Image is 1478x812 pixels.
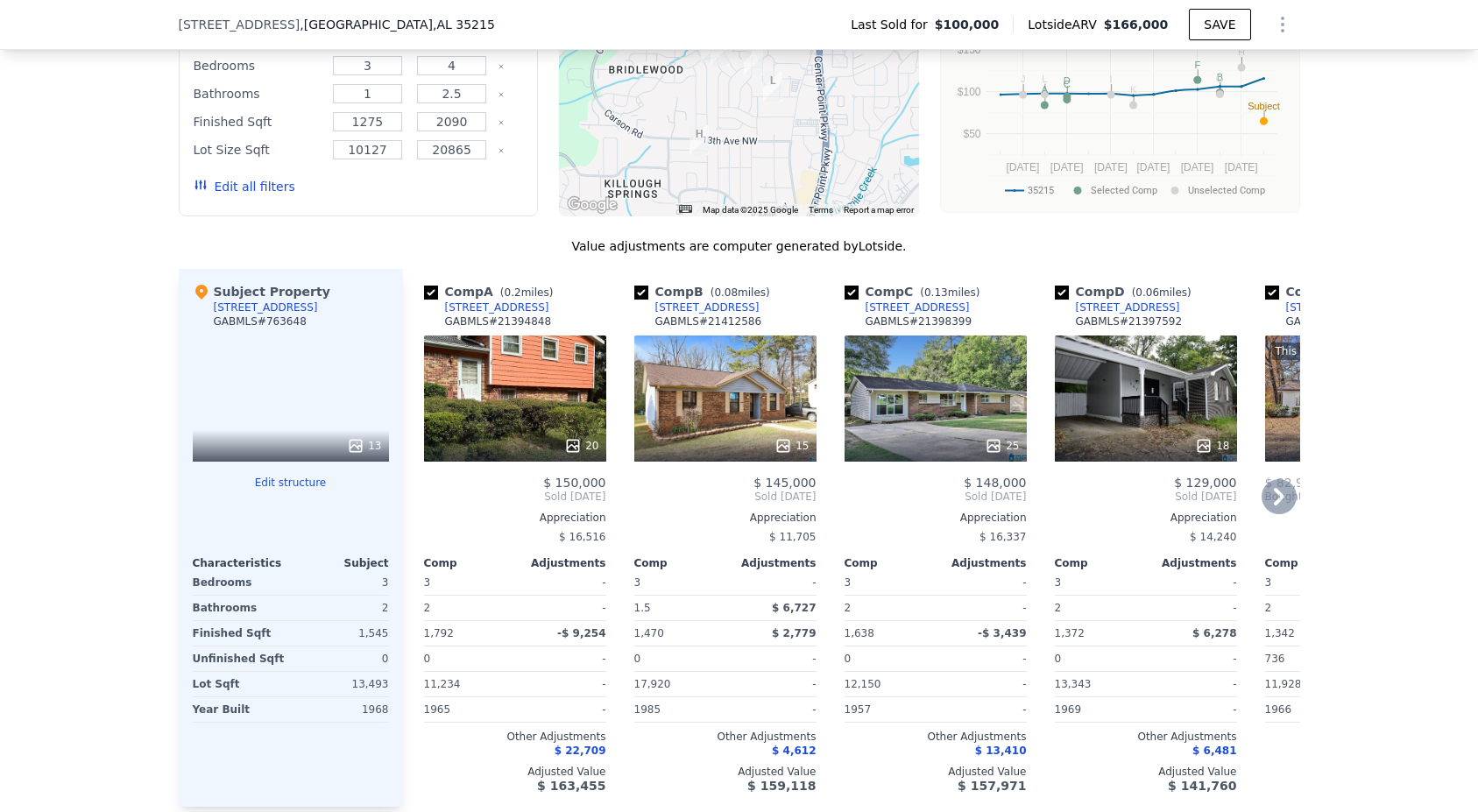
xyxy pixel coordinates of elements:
[1055,697,1142,722] div: 1969
[1265,697,1353,722] div: 1966
[725,556,817,570] div: Adjustments
[1063,79,1070,89] text: C
[1265,730,1447,744] div: Other Adjustments
[1248,101,1280,111] text: Subject
[424,556,515,570] div: Comp
[1265,678,1302,690] span: 11,928
[294,646,389,671] div: 0
[845,283,987,300] div: Comp C
[1129,84,1136,95] text: K
[939,646,1027,671] div: -
[634,300,760,314] a: [STREET_ADDRESS]
[729,570,817,595] div: -
[214,300,318,314] div: [STREET_ADDRESS]
[294,672,389,696] div: 13,493
[634,283,777,300] div: Comp B
[957,86,980,98] text: $100
[1055,653,1062,665] span: 0
[964,476,1026,490] span: $ 148,000
[193,596,287,620] div: Bathrooms
[193,646,287,671] div: Unfinished Sqft
[1055,678,1092,690] span: 13,343
[729,697,817,722] div: -
[679,205,691,213] button: Keyboard shortcuts
[978,627,1026,639] span: -$ 3,439
[294,596,389,620] div: 2
[851,16,935,33] span: Last Sold for
[537,779,605,793] span: $ 163,455
[424,678,461,690] span: 11,234
[1265,765,1447,779] div: Adjusted Value
[1265,556,1356,570] div: Comp
[194,138,322,162] div: Lot Size Sqft
[772,602,816,614] span: $ 6,727
[975,745,1027,757] span: $ 13,410
[866,314,972,328] div: GABMLS # 21398399
[1149,596,1237,620] div: -
[1216,72,1222,82] text: B
[424,300,549,314] a: [STREET_ADDRESS]
[1188,185,1265,196] text: Unselected Comp
[714,286,738,299] span: 0.08
[519,646,606,671] div: -
[433,18,495,32] span: , AL 35215
[1076,300,1180,314] div: [STREET_ADDRESS]
[939,570,1027,595] div: -
[445,300,549,314] div: [STREET_ADDRESS]
[1055,283,1199,300] div: Comp D
[557,627,605,639] span: -$ 9,254
[424,490,606,504] span: Sold [DATE]
[845,730,1027,744] div: Other Adjustments
[515,556,606,570] div: Adjustments
[1055,556,1146,570] div: Comp
[1194,60,1200,70] text: F
[498,119,505,126] button: Clear
[845,511,1027,525] div: Appreciation
[564,437,598,455] div: 20
[935,16,1000,33] span: $100,000
[194,53,322,78] div: Bedrooms
[294,697,389,722] div: 1968
[958,779,1026,793] span: $ 157,971
[193,621,287,646] div: Finished Sqft
[1063,75,1070,86] text: D
[424,511,606,525] div: Appreciation
[655,300,760,314] div: [STREET_ADDRESS]
[634,765,817,779] div: Adjusted Value
[985,437,1019,455] div: 25
[1265,300,1390,314] a: [STREET_ADDRESS]
[1125,286,1199,299] span: ( miles)
[193,283,330,300] div: Subject Property
[634,576,641,589] span: 3
[1286,300,1390,314] div: [STREET_ADDRESS]
[1055,730,1237,744] div: Other Adjustments
[939,596,1027,620] div: -
[634,511,817,525] div: Appreciation
[1136,161,1170,173] text: [DATE]
[505,286,521,299] span: 0.2
[729,646,817,671] div: -
[711,36,730,66] div: 438 15th Ct NW
[179,237,1300,255] div: Value adjustments are computer generated by Lotside .
[347,437,381,455] div: 13
[845,576,852,589] span: 3
[1055,490,1237,504] span: Sold [DATE]
[1104,18,1169,32] span: $166,000
[936,556,1027,570] div: Adjustments
[634,678,671,690] span: 17,920
[1265,653,1285,665] span: 736
[1055,627,1085,639] span: 1,372
[1174,476,1236,490] span: $ 129,000
[1195,437,1229,455] div: 18
[1265,511,1447,525] div: Appreciation
[1028,185,1054,196] text: 35215
[498,91,505,98] button: Clear
[519,672,606,696] div: -
[634,627,664,639] span: 1,470
[424,730,606,744] div: Other Adjustments
[1109,74,1112,84] text: I
[193,476,389,490] button: Edit structure
[300,16,494,33] span: , [GEOGRAPHIC_DATA]
[1180,161,1213,173] text: [DATE]
[866,300,970,314] div: [STREET_ADDRESS]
